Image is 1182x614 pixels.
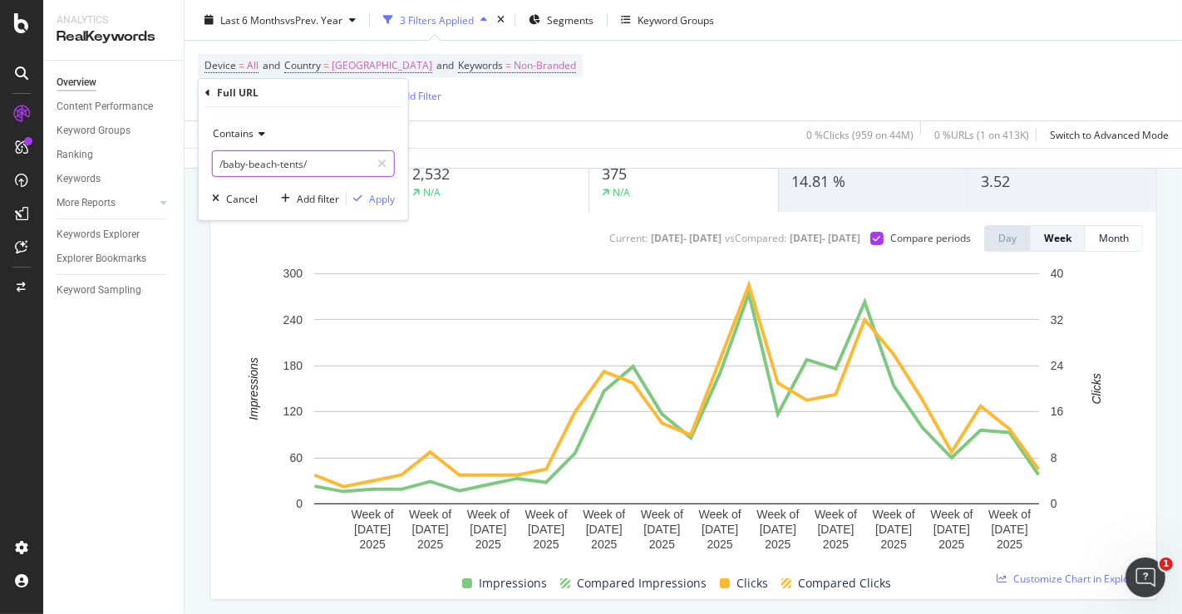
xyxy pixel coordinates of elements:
button: Last 6 MonthsvsPrev. Year [198,7,362,33]
button: Day [984,225,1031,252]
text: 2025 [360,538,386,551]
div: Keyword Groups [638,12,714,27]
span: Compared Clicks [798,573,891,593]
text: [DATE] [875,523,912,536]
text: Week of [815,508,857,521]
svg: A chart. [224,265,1130,554]
text: 2025 [534,538,559,551]
div: Apply [369,191,395,205]
text: 8 [1051,451,1057,464]
div: Add filter [297,191,339,205]
span: 1 [1160,558,1173,571]
text: 60 [289,451,303,464]
div: vs Compared : [725,231,786,245]
span: 2,532 [412,164,450,184]
div: Keyword Groups [57,122,131,140]
div: [DATE] - [DATE] [790,231,860,245]
a: More Reports [57,194,155,212]
text: 2025 [649,538,675,551]
div: 0 % URLs ( 1 on 413K ) [934,127,1029,141]
text: Week of [756,508,799,521]
span: = [323,58,329,72]
span: Device [204,58,236,72]
text: 2025 [591,538,617,551]
span: All [247,54,259,77]
span: vs Prev. Year [285,12,342,27]
span: and [263,58,280,72]
span: Non-Branded [514,54,576,77]
text: Week of [352,508,394,521]
text: 0 [1051,497,1057,510]
span: Contains [213,126,254,140]
button: 3 Filters Applied [377,7,494,33]
text: [DATE] [702,523,738,536]
a: Keyword Groups [57,122,172,140]
button: Add filter [274,190,339,207]
text: 32 [1051,313,1064,327]
button: Month [1086,225,1143,252]
text: 2025 [881,538,907,551]
text: 16 [1051,405,1064,419]
div: Week [1044,231,1071,245]
a: Overview [57,74,172,91]
a: Explorer Bookmarks [57,250,172,268]
button: Switch to Advanced Mode [1043,121,1169,148]
button: Segments [522,7,600,33]
div: RealKeywords [57,27,170,47]
text: 2025 [475,538,501,551]
text: [DATE] [412,523,449,536]
text: 40 [1051,267,1064,280]
div: Overview [57,74,96,91]
text: 2025 [765,538,790,551]
text: 0 [296,497,303,510]
div: Keywords [57,170,101,188]
text: Clicks [1090,373,1103,404]
text: Week of [873,508,915,521]
text: 24 [1051,359,1064,372]
a: Keywords [57,170,172,188]
span: = [239,58,244,72]
text: Week of [641,508,683,521]
text: Week of [409,508,451,521]
div: Day [998,231,1017,245]
span: Country [284,58,321,72]
a: Ranking [57,146,172,164]
span: Segments [547,12,593,27]
text: [DATE] [992,523,1028,536]
text: [DATE] [586,523,623,536]
iframe: Intercom live chat [1125,558,1165,597]
div: Cancel [226,191,258,205]
div: Keywords Explorer [57,226,140,243]
text: 240 [283,313,303,327]
div: Current: [609,231,648,245]
text: 120 [283,405,303,419]
div: Content Performance [57,98,153,115]
text: 2025 [938,538,964,551]
text: [DATE] [643,523,680,536]
text: [DATE] [818,523,854,536]
div: 3 Filters Applied [400,12,474,27]
span: Keywords [458,58,503,72]
div: 0 % Clicks ( 959 on 44M ) [806,127,914,141]
a: Customize Chart in Explorer [997,572,1143,586]
button: Week [1031,225,1086,252]
div: Add Filter [397,88,441,102]
text: Impressions [247,357,260,420]
div: N/A [613,185,630,199]
text: [DATE] [470,523,506,536]
text: [DATE] [354,523,391,536]
span: 3.52 [981,171,1010,191]
span: and [436,58,454,72]
button: Cancel [205,190,258,207]
span: [GEOGRAPHIC_DATA] [332,54,432,77]
div: Keyword Sampling [57,282,141,299]
text: Week of [467,508,510,521]
div: Full URL [217,86,259,100]
span: = [505,58,511,72]
a: Keywords Explorer [57,226,172,243]
text: 2025 [997,538,1022,551]
div: Switch to Advanced Mode [1050,127,1169,141]
text: 2025 [823,538,849,551]
text: 180 [283,359,303,372]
